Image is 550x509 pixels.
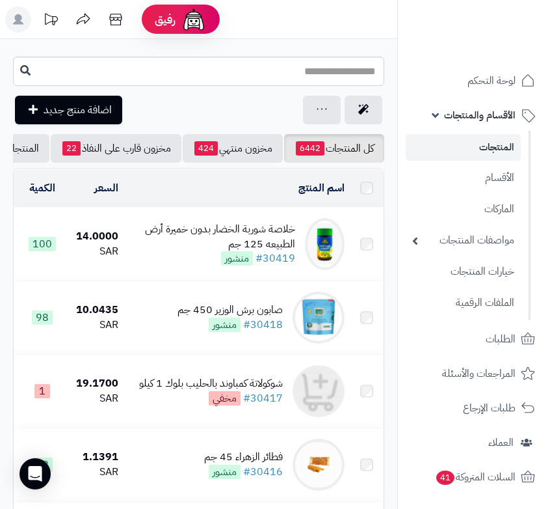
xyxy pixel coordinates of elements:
a: #30418 [243,317,283,333]
a: تحديثات المنصة [34,7,67,36]
div: خلاصة شوربة الخضار بدون خميرة أرض الطبيعه 125 جم [129,222,295,252]
a: #30419 [255,251,295,266]
span: السلات المتروكة [435,468,516,486]
a: الماركات [406,195,521,223]
span: 1 [34,384,50,398]
img: خلاصة شوربة الخضار بدون خميرة أرض الطبيعه 125 جم [305,218,345,270]
span: منشور [209,318,241,332]
span: 6442 [296,141,324,156]
div: SAR [76,391,118,406]
div: SAR [76,244,118,259]
div: SAR [76,318,118,333]
a: الملفات الرقمية [406,289,521,317]
a: مواصفات المنتجات [406,227,521,255]
div: Open Intercom Messenger [20,458,51,489]
div: فطائر الزهراء 45 جم [204,450,283,465]
div: 14.0000 [76,229,118,244]
a: الطلبات [406,323,542,355]
span: منشور [221,251,253,266]
span: منشور [209,465,241,479]
span: 98 [32,310,53,325]
div: 19.1700 [76,376,118,391]
span: اضافة منتج جديد [44,102,112,118]
div: 10.0435 [76,303,118,318]
span: المراجعات والأسئلة [442,365,516,383]
img: صابون برش الوزير 450 جم [293,292,345,344]
span: لوحة التحكم [467,72,516,90]
div: SAR [76,465,118,480]
img: فطائر الزهراء 45 جم [293,439,345,491]
a: العملاء [406,427,542,458]
a: كل المنتجات6442 [284,134,384,163]
div: صابون برش الوزير 450 جم [177,303,283,318]
span: مخفي [209,391,241,406]
span: الطلبات [486,330,516,348]
a: المنتجات [406,134,521,161]
a: السعر [94,180,118,196]
a: السلات المتروكة41 [406,461,542,493]
div: 1.1391 [76,450,118,465]
span: 41 [436,470,455,484]
span: طلبات الإرجاع [463,399,516,417]
img: ai-face.png [181,7,207,33]
a: المراجعات والأسئلة [406,358,542,389]
a: #30416 [243,464,283,480]
span: العملاء [488,433,514,452]
span: 22 [62,141,81,156]
img: logo-2.png [462,31,538,58]
span: رفيق [155,12,176,27]
span: 48 [32,458,53,472]
a: مخزون قارب على النفاذ22 [51,134,181,163]
a: اسم المنتج [298,180,345,196]
a: خيارات المنتجات [406,258,521,286]
a: اضافة منتج جديد [15,96,122,124]
div: شوكولاتة كمباوند بالحليب بلوك 1 كيلو [139,376,283,391]
a: مخزون منتهي424 [183,134,283,163]
a: لوحة التحكم [406,65,542,96]
a: طلبات الإرجاع [406,392,542,424]
a: الكمية [29,180,55,196]
img: شوكولاتة كمباوند بالحليب بلوك 1 كيلو [293,365,345,417]
a: الأقسام [406,164,521,192]
span: 100 [29,237,56,251]
span: 424 [194,141,218,156]
a: #30417 [243,391,283,406]
span: الأقسام والمنتجات [444,106,516,124]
